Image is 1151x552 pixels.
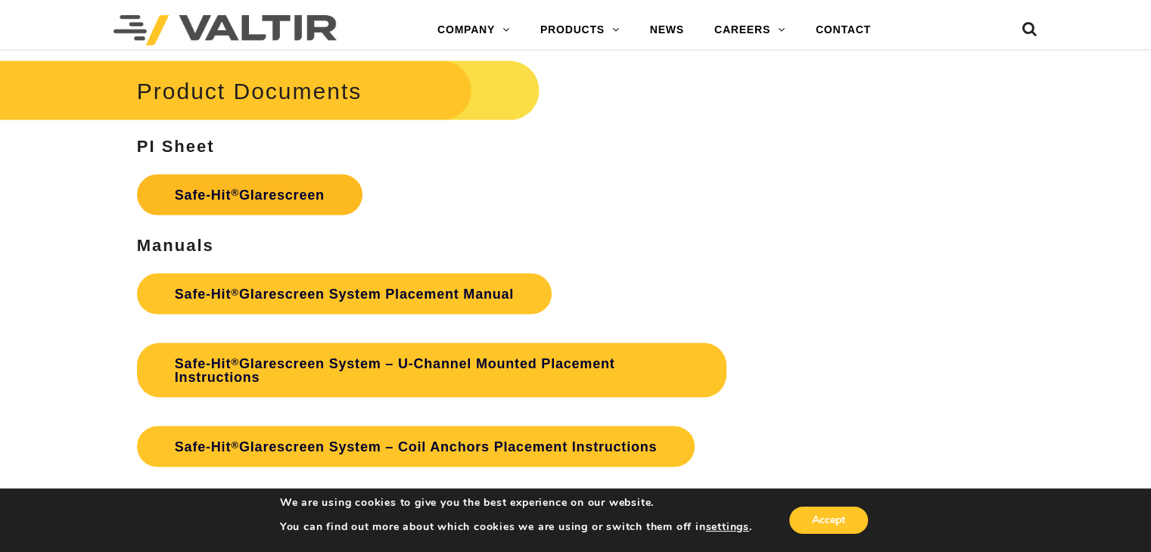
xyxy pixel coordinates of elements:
button: settings [705,520,748,534]
strong: PI Sheet [137,136,215,155]
sup: ® [231,286,239,297]
a: Safe-Hit®Glarescreen System – Coil Anchors Placement Instructions [137,426,695,467]
a: CAREERS [699,15,801,45]
p: You can find out more about which cookies we are using or switch them off in . [280,520,752,534]
p: We are using cookies to give you the best experience on our website. [280,496,752,510]
a: Safe-Hit®Glarescreen System Placement Manual [137,273,552,314]
a: PRODUCTS [525,15,635,45]
sup: ® [231,355,239,367]
a: Safe-Hit®Glarescreen [137,174,362,215]
button: Accept [789,507,868,534]
a: COMPANY [422,15,525,45]
strong: Manuals [137,235,214,254]
sup: ® [231,439,239,450]
img: Valtir [114,15,337,45]
sup: ® [231,186,239,197]
a: Safe-Hit®Glarescreen System – U-Channel Mounted Placement Instructions [137,343,726,397]
a: CONTACT [801,15,886,45]
a: NEWS [635,15,699,45]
